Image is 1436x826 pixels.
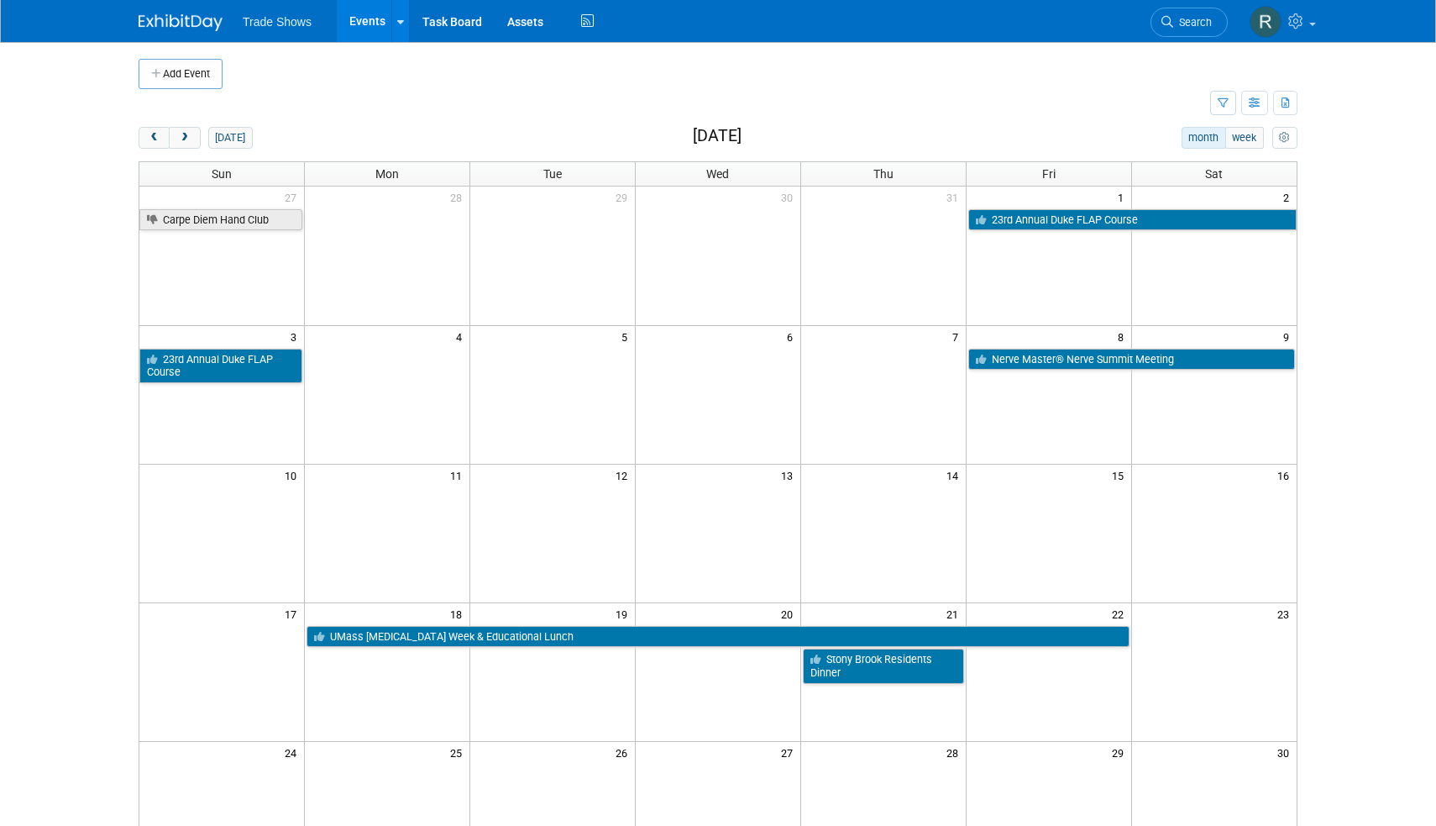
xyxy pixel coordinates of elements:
[1205,167,1223,181] span: Sat
[139,59,223,89] button: Add Event
[283,603,304,624] span: 17
[243,15,312,29] span: Trade Shows
[1042,167,1056,181] span: Fri
[139,127,170,149] button: prev
[614,465,635,486] span: 12
[968,209,1297,231] a: 23rd Annual Duke FLAP Course
[779,742,800,763] span: 27
[1173,16,1212,29] span: Search
[1110,742,1131,763] span: 29
[620,326,635,347] span: 5
[785,326,800,347] span: 6
[139,14,223,31] img: ExhibitDay
[139,209,302,231] a: Carpe Diem Hand Club
[1110,465,1131,486] span: 15
[1182,127,1226,149] button: month
[945,603,966,624] span: 21
[448,187,469,208] span: 28
[779,187,800,208] span: 30
[289,326,304,347] span: 3
[448,742,469,763] span: 25
[1279,133,1290,144] i: Personalize Calendar
[1281,326,1297,347] span: 9
[1276,742,1297,763] span: 30
[543,167,562,181] span: Tue
[951,326,966,347] span: 7
[779,465,800,486] span: 13
[945,465,966,486] span: 14
[139,349,302,383] a: 23rd Annual Duke FLAP Course
[169,127,200,149] button: next
[454,326,469,347] span: 4
[614,742,635,763] span: 26
[1276,465,1297,486] span: 16
[448,465,469,486] span: 11
[803,649,964,683] a: Stony Brook Residents Dinner
[1276,603,1297,624] span: 23
[375,167,399,181] span: Mon
[448,603,469,624] span: 18
[945,187,966,208] span: 31
[283,187,304,208] span: 27
[212,167,232,181] span: Sun
[1272,127,1297,149] button: myCustomButton
[945,742,966,763] span: 28
[1116,187,1131,208] span: 1
[693,127,742,145] h2: [DATE]
[283,742,304,763] span: 24
[873,167,894,181] span: Thu
[614,187,635,208] span: 29
[614,603,635,624] span: 19
[1110,603,1131,624] span: 22
[1281,187,1297,208] span: 2
[1150,8,1228,37] a: Search
[1116,326,1131,347] span: 8
[283,465,304,486] span: 10
[1250,6,1281,38] img: Rachel Murphy
[968,349,1295,371] a: Nerve Master® Nerve Summit Meeting
[706,167,729,181] span: Wed
[1225,127,1264,149] button: week
[307,626,1129,648] a: UMass [MEDICAL_DATA] Week & Educational Lunch
[208,127,253,149] button: [DATE]
[779,603,800,624] span: 20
